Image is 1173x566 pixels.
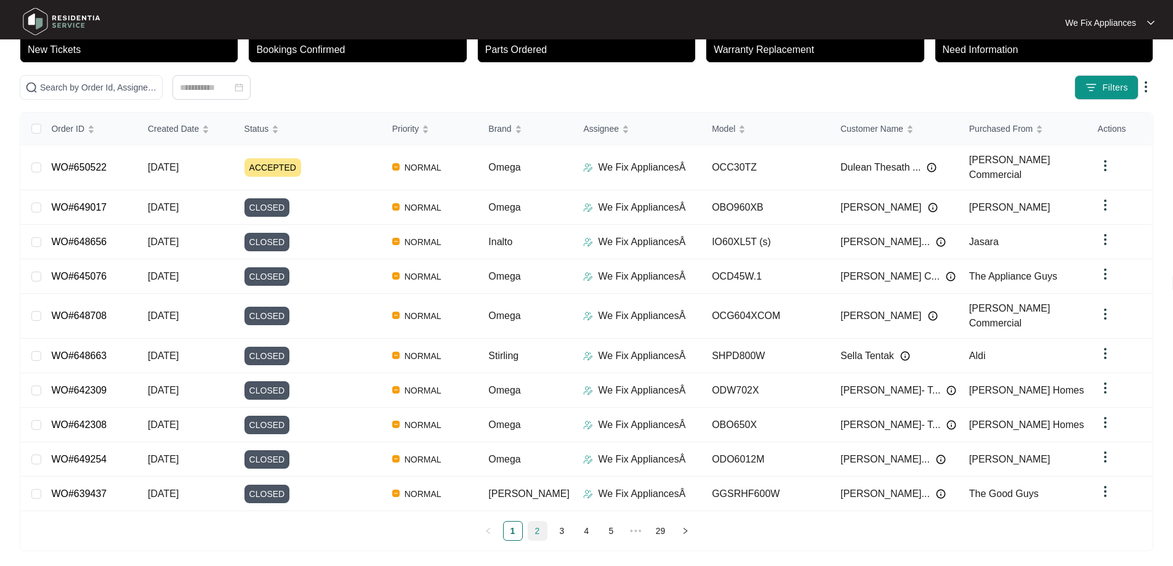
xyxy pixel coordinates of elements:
span: [PERSON_NAME] Homes [969,385,1084,395]
img: Vercel Logo [392,352,400,359]
a: 3 [553,522,571,540]
span: [PERSON_NAME]- T... [840,418,940,432]
img: Assigner Icon [583,351,593,361]
span: Dulean Thesath ... [840,160,921,175]
span: Stirling [488,350,518,361]
p: We Fix AppliancesÂ [598,269,685,284]
th: Order ID [41,113,138,145]
p: We Fix Appliances [1065,17,1136,29]
span: [DATE] [148,310,179,321]
span: Purchased From [969,122,1033,135]
p: We Fix AppliancesÂ [598,487,685,501]
span: NORMAL [400,349,446,363]
span: Omega [488,419,520,430]
li: Next 5 Pages [626,521,646,541]
span: CLOSED [244,233,290,251]
input: Search by Order Id, Assignee Name, Customer Name, Brand and Model [40,81,157,94]
span: ••• [626,521,646,541]
img: Info icon [946,386,956,395]
p: New Tickets [28,42,238,57]
td: OCG604XCOM [702,294,831,339]
span: Omega [488,162,520,172]
span: CLOSED [244,267,290,286]
span: NORMAL [400,269,446,284]
li: Next Page [675,521,695,541]
img: dropdown arrow [1139,79,1153,94]
span: [PERSON_NAME] [969,202,1050,212]
span: ACCEPTED [244,158,301,177]
img: Info icon [928,311,938,321]
span: [DATE] [148,419,179,430]
span: NORMAL [400,309,446,323]
span: Status [244,122,269,135]
span: right [682,527,689,535]
img: Info icon [946,272,956,281]
a: WO#639437 [51,488,107,499]
img: dropdown arrow [1098,346,1113,361]
img: Info icon [946,420,956,430]
th: Created Date [138,113,235,145]
img: Vercel Logo [392,203,400,211]
img: Info icon [928,203,938,212]
p: We Fix AppliancesÂ [598,349,685,363]
span: The Appliance Guys [969,271,1057,281]
td: IO60XL5T (s) [702,225,831,259]
td: ODW702X [702,373,831,408]
span: Omega [488,454,520,464]
span: [DATE] [148,162,179,172]
span: NORMAL [400,383,446,398]
p: We Fix AppliancesÂ [598,235,685,249]
img: search-icon [25,81,38,94]
p: We Fix AppliancesÂ [598,309,685,323]
span: [PERSON_NAME] [488,488,570,499]
li: 4 [577,521,597,541]
a: 4 [578,522,596,540]
p: Need Information [943,42,1153,57]
span: Inalto [488,237,512,247]
img: dropdown arrow [1098,307,1113,321]
td: OCC30TZ [702,145,831,190]
p: We Fix AppliancesÂ [598,160,685,175]
span: [DATE] [148,237,179,247]
p: We Fix AppliancesÂ [598,452,685,467]
span: [PERSON_NAME] Commercial [969,155,1050,180]
span: Omega [488,310,520,321]
img: dropdown arrow [1098,267,1113,281]
li: 29 [651,521,671,541]
img: Vercel Logo [392,163,400,171]
img: Vercel Logo [392,272,400,280]
p: We Fix AppliancesÂ [598,200,685,215]
a: WO#649254 [51,454,107,464]
th: Purchased From [959,113,1088,145]
img: residentia service logo [18,3,105,40]
img: dropdown arrow [1147,20,1155,26]
a: 29 [651,522,670,540]
td: OBO650X [702,408,831,442]
img: Assigner Icon [583,163,593,172]
a: WO#648656 [51,237,107,247]
span: CLOSED [244,198,290,217]
a: WO#648663 [51,350,107,361]
th: Customer Name [831,113,959,145]
span: [DATE] [148,271,179,281]
th: Assignee [573,113,702,145]
span: CLOSED [244,450,290,469]
img: filter icon [1085,81,1097,94]
span: CLOSED [244,416,290,434]
img: Info icon [936,237,946,247]
span: [DATE] [148,202,179,212]
img: dropdown arrow [1098,484,1113,499]
span: NORMAL [400,487,446,501]
span: CLOSED [244,307,290,325]
img: Assigner Icon [583,311,593,321]
span: [PERSON_NAME]... [840,235,930,249]
p: Parts Ordered [485,42,695,57]
span: CLOSED [244,485,290,503]
span: Jasara [969,237,999,247]
img: Info icon [900,351,910,361]
span: NORMAL [400,452,446,467]
span: Model [712,122,735,135]
span: [PERSON_NAME] Homes [969,419,1084,430]
img: Info icon [936,455,946,464]
td: OCD45W.1 [702,259,831,294]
